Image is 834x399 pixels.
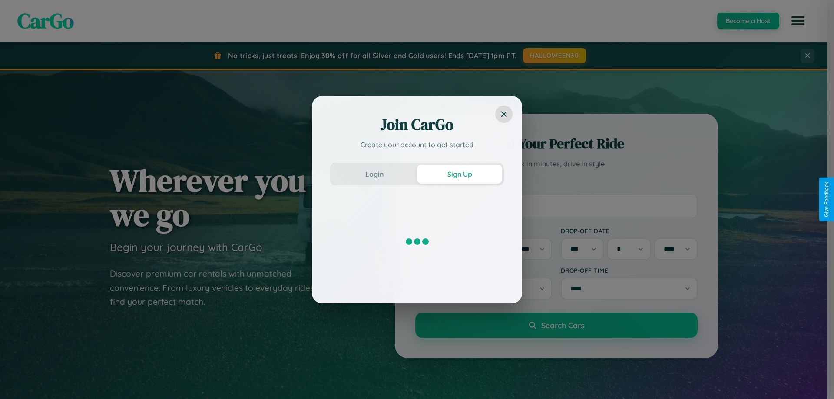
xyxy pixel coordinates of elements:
button: Login [332,165,417,184]
h2: Join CarGo [330,114,504,135]
p: Create your account to get started [330,139,504,150]
div: Give Feedback [824,182,830,217]
iframe: Intercom live chat [9,369,30,390]
button: Sign Up [417,165,502,184]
